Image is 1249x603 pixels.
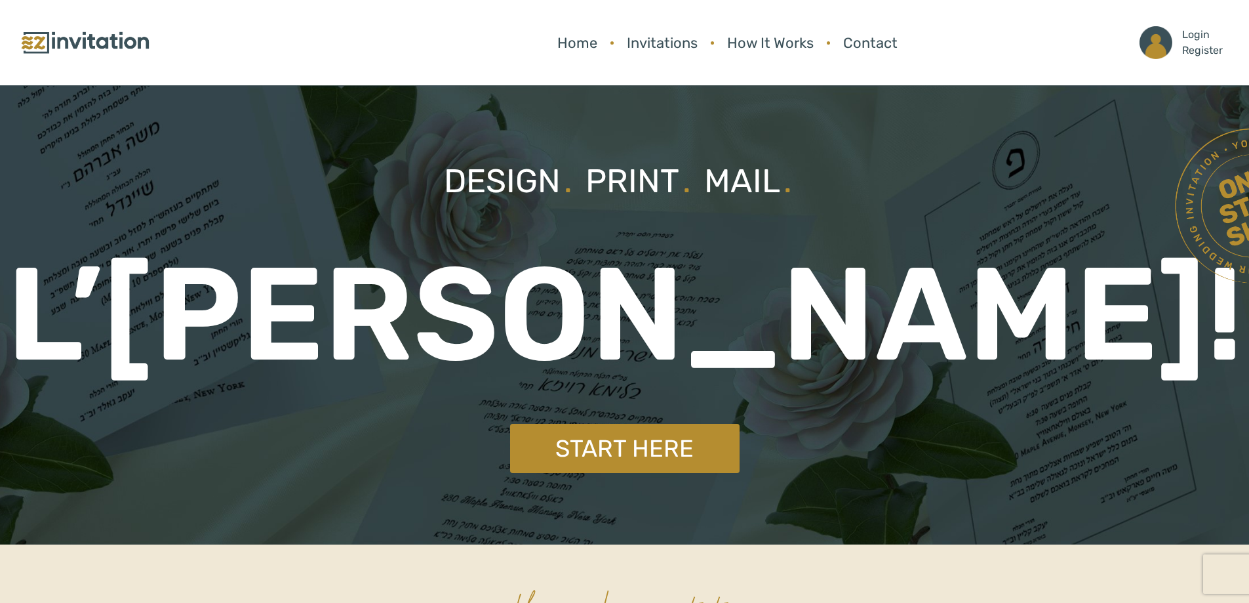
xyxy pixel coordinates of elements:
a: Invitations [620,26,704,60]
a: Home [551,26,604,60]
span: . [564,161,572,201]
span: . [683,161,691,201]
a: How It Works [721,26,820,60]
a: LoginRegister [1133,20,1229,66]
a: Start Here [510,424,740,473]
img: logo.png [20,29,151,57]
p: L’[PERSON_NAME]! [7,217,1243,413]
span: . [783,161,792,201]
p: Login Register [1182,27,1223,58]
p: Design Print Mail [444,157,805,206]
img: ico_account.png [1140,26,1172,59]
a: Contact [837,26,904,60]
